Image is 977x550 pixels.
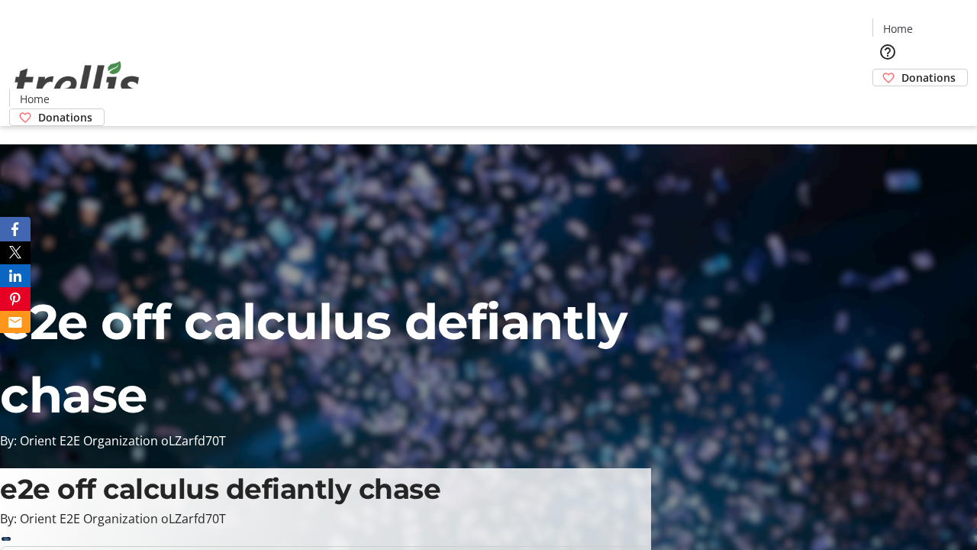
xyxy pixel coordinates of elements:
button: Help [872,37,903,67]
a: Donations [872,69,968,86]
span: Home [883,21,913,37]
a: Home [10,91,59,107]
a: Home [873,21,922,37]
button: Cart [872,86,903,117]
span: Home [20,91,50,107]
img: Orient E2E Organization oLZarfd70T's Logo [9,44,145,121]
span: Donations [901,70,956,86]
a: Donations [9,108,105,126]
span: Donations [38,109,92,125]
